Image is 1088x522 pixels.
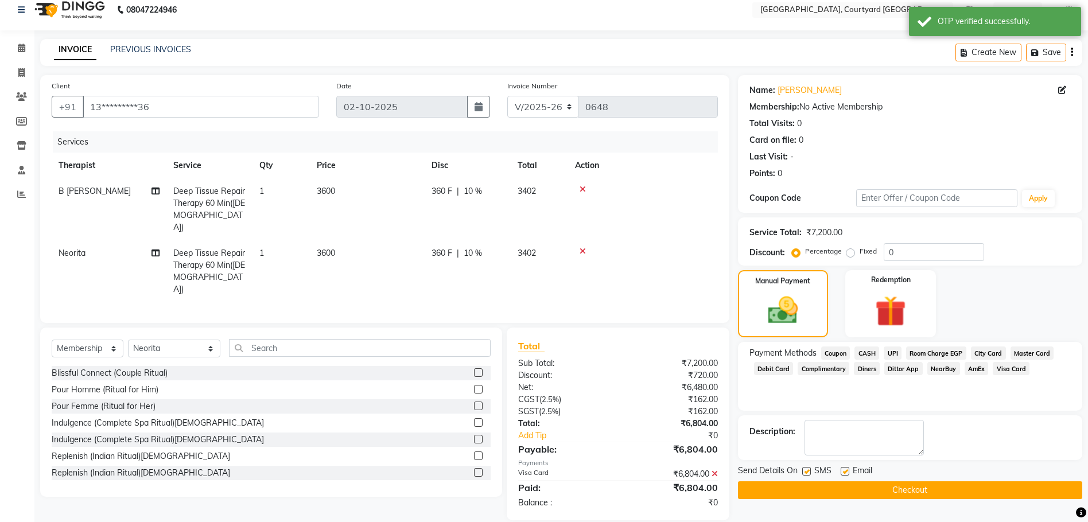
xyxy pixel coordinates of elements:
[432,247,452,259] span: 360 F
[884,362,923,375] span: Dittor App
[965,362,989,375] span: AmEx
[618,442,726,456] div: ₹6,804.00
[457,247,459,259] span: |
[749,192,857,204] div: Coupon Code
[542,395,559,404] span: 2.5%
[52,434,264,446] div: Indulgence (Complete Spa Ritual)[DEMOGRAPHIC_DATA]
[568,153,718,178] th: Action
[59,248,86,258] span: Neorita
[464,247,482,259] span: 10 %
[856,189,1017,207] input: Enter Offer / Coupon Code
[749,151,788,163] div: Last Visit:
[52,81,70,91] label: Client
[749,101,1071,113] div: No Active Membership
[510,481,618,494] div: Paid:
[229,339,491,357] input: Search
[52,96,84,118] button: +91
[738,481,1082,499] button: Checkout
[993,362,1029,375] span: Visa Card
[778,167,782,180] div: 0
[52,450,230,462] div: Replenish (Indian Ritual)[DEMOGRAPHIC_DATA]
[510,418,618,430] div: Total:
[955,44,1021,61] button: Create New
[510,497,618,509] div: Balance :
[971,346,1006,360] span: City Card
[860,246,877,256] label: Fixed
[518,394,539,404] span: CGST
[618,481,726,494] div: ₹6,804.00
[83,96,319,118] input: Search by Name/Mobile/Email/Code
[749,167,775,180] div: Points:
[805,246,842,256] label: Percentage
[259,186,264,196] span: 1
[510,381,618,394] div: Net:
[871,275,911,285] label: Redemption
[749,101,799,113] div: Membership:
[738,465,798,479] span: Send Details On
[749,347,817,359] span: Payment Methods
[510,394,618,406] div: ( )
[618,381,726,394] div: ₹6,480.00
[252,153,310,178] th: Qty
[798,362,849,375] span: Complimentary
[52,367,168,379] div: Blissful Connect (Couple Ritual)
[618,357,726,369] div: ₹7,200.00
[618,497,726,509] div: ₹0
[618,468,726,480] div: ₹6,804.00
[52,153,166,178] th: Therapist
[749,118,795,130] div: Total Visits:
[54,40,96,60] a: INVOICE
[457,185,459,197] span: |
[510,406,618,418] div: ( )
[464,185,482,197] span: 10 %
[618,369,726,381] div: ₹720.00
[749,426,795,438] div: Description:
[110,44,191,54] a: PREVIOUS INVOICES
[759,293,807,328] img: _cash.svg
[884,346,902,360] span: UPI
[52,384,158,396] div: Pour Homme (Ritual for Him)
[618,394,726,406] div: ₹162.00
[510,430,636,442] a: Add Tip
[59,186,131,196] span: B [PERSON_NAME]
[336,81,352,91] label: Date
[853,465,872,479] span: Email
[425,153,511,178] th: Disc
[618,406,726,418] div: ₹162.00
[854,346,879,360] span: CASH
[636,430,726,442] div: ₹0
[518,340,545,352] span: Total
[1022,190,1055,207] button: Apply
[52,467,230,479] div: Replenish (Indian Ritual)[DEMOGRAPHIC_DATA]
[510,442,618,456] div: Payable:
[310,153,425,178] th: Price
[518,458,717,468] div: Payments
[518,186,536,196] span: 3402
[749,227,802,239] div: Service Total:
[518,406,539,416] span: SGST
[510,369,618,381] div: Discount:
[53,131,726,153] div: Services
[510,468,618,480] div: Visa Card
[1026,44,1066,61] button: Save
[749,247,785,259] div: Discount:
[797,118,802,130] div: 0
[906,346,966,360] span: Room Charge EGP
[52,417,264,429] div: Indulgence (Complete Spa Ritual)[DEMOGRAPHIC_DATA]
[541,407,558,416] span: 2.5%
[754,362,794,375] span: Debit Card
[173,248,245,294] span: Deep Tissue Repair Therapy 60 Min([DEMOGRAPHIC_DATA])
[432,185,452,197] span: 360 F
[507,81,557,91] label: Invoice Number
[755,276,810,286] label: Manual Payment
[938,15,1073,28] div: OTP verified successfully.
[799,134,803,146] div: 0
[749,84,775,96] div: Name:
[854,362,880,375] span: Diners
[259,248,264,258] span: 1
[166,153,252,178] th: Service
[814,465,831,479] span: SMS
[52,400,156,412] div: Pour Femme (Ritual for Her)
[317,248,335,258] span: 3600
[618,418,726,430] div: ₹6,804.00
